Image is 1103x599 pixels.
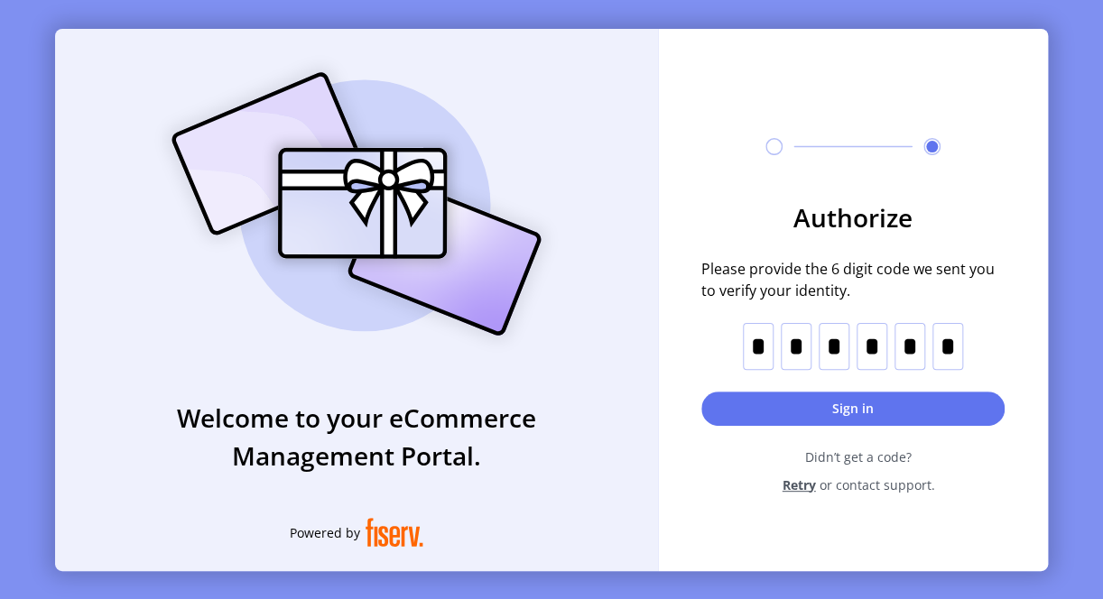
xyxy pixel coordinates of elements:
[783,475,816,494] span: Retry
[701,392,1005,426] button: Sign in
[701,258,1005,301] span: Please provide the 6 digit code we sent you to verify your identity.
[701,198,1005,236] h3: Authorize
[290,523,360,542] span: Powered by
[820,475,935,494] span: or contact support.
[144,52,569,355] img: card_Illustration.svg
[712,447,1005,466] span: Didn’t get a code?
[55,399,658,475] h3: Welcome to your eCommerce Management Portal.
